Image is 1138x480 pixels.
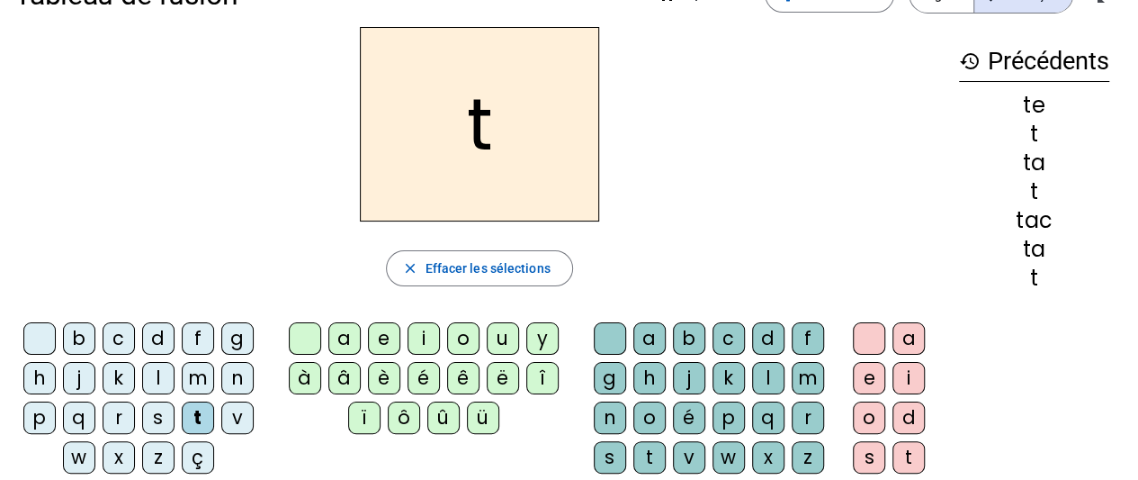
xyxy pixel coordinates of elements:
[633,402,666,434] div: o
[892,362,925,394] div: i
[388,402,420,434] div: ô
[182,362,214,394] div: m
[63,441,95,474] div: w
[959,95,1109,116] div: te
[467,402,499,434] div: ü
[633,441,666,474] div: t
[103,441,135,474] div: x
[328,322,361,355] div: a
[386,250,572,286] button: Effacer les sélections
[221,362,254,394] div: n
[853,362,885,394] div: e
[792,322,824,355] div: f
[594,441,626,474] div: s
[526,362,559,394] div: î
[142,362,175,394] div: l
[23,362,56,394] div: h
[408,362,440,394] div: é
[368,322,400,355] div: e
[673,322,705,355] div: b
[142,402,175,434] div: s
[487,362,519,394] div: ë
[594,362,626,394] div: g
[221,322,254,355] div: g
[853,441,885,474] div: s
[752,362,784,394] div: l
[487,322,519,355] div: u
[182,322,214,355] div: f
[23,402,56,434] div: p
[348,402,381,434] div: ï
[289,362,321,394] div: à
[103,402,135,434] div: r
[526,322,559,355] div: y
[892,441,925,474] div: t
[633,322,666,355] div: a
[792,402,824,434] div: r
[63,402,95,434] div: q
[221,402,254,434] div: v
[142,441,175,474] div: z
[892,402,925,434] div: d
[182,441,214,474] div: ç
[792,441,824,474] div: z
[752,402,784,434] div: q
[853,402,885,434] div: o
[368,362,400,394] div: è
[427,402,460,434] div: û
[673,362,705,394] div: j
[712,322,745,355] div: c
[447,322,479,355] div: o
[959,50,981,72] mat-icon: history
[103,322,135,355] div: c
[712,362,745,394] div: k
[63,322,95,355] div: b
[892,322,925,355] div: a
[447,362,479,394] div: ê
[752,441,784,474] div: x
[328,362,361,394] div: â
[959,152,1109,174] div: ta
[360,27,599,222] h2: t
[752,322,784,355] div: d
[63,362,95,394] div: j
[792,362,824,394] div: m
[712,441,745,474] div: w
[182,402,214,434] div: t
[103,362,135,394] div: k
[959,210,1109,231] div: tac
[673,402,705,434] div: é
[959,123,1109,145] div: t
[959,239,1109,260] div: ta
[959,181,1109,203] div: t
[959,41,1109,82] h3: Précédents
[633,362,666,394] div: h
[594,402,626,434] div: n
[712,402,745,434] div: p
[408,322,440,355] div: i
[401,260,417,276] mat-icon: close
[673,441,705,474] div: v
[959,267,1109,289] div: t
[425,258,550,279] span: Effacer les sélections
[142,322,175,355] div: d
